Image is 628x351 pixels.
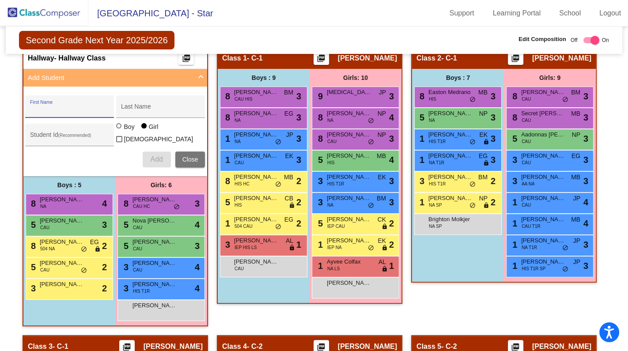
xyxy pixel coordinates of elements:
[181,54,191,66] mat-icon: picture_as_pdf
[296,217,301,230] span: 2
[296,90,301,103] span: 3
[102,239,107,253] span: 2
[132,216,177,225] span: Nova [PERSON_NAME]
[175,151,205,167] button: Close
[234,173,278,181] span: [PERSON_NAME]
[223,91,230,101] span: 8
[510,155,517,165] span: 3
[417,176,424,186] span: 3
[235,223,253,230] span: 504 CAU
[195,239,200,253] span: 3
[510,54,521,66] mat-icon: picture_as_pdf
[40,216,84,225] span: [PERSON_NAME]
[378,236,386,245] span: EK
[572,130,580,140] span: NP
[428,194,473,203] span: [PERSON_NAME]
[275,139,281,146] span: do_not_disturb_alt
[19,31,174,49] span: Second Grade Next Year 2025/2026
[486,6,548,20] a: Learning Portal
[510,261,517,271] span: 1
[378,215,386,224] span: CK
[377,194,386,203] span: BM
[469,202,476,209] span: do_not_disturb_alt
[132,280,177,289] span: [PERSON_NAME]
[132,195,177,204] span: [PERSON_NAME]
[235,159,244,166] span: CAU
[286,130,293,140] span: JP
[81,267,87,274] span: do_not_disturb_alt
[389,196,394,209] span: 3
[40,238,84,246] span: [PERSON_NAME]
[522,202,531,208] span: CAU
[368,202,374,209] span: do_not_disturb_alt
[234,194,278,203] span: [PERSON_NAME]
[275,223,281,230] span: do_not_disturb_alt
[223,219,230,228] span: 1
[102,218,107,231] span: 3
[133,288,150,294] span: HIS T1R
[469,181,476,188] span: do_not_disturb_alt
[327,151,371,160] span: [PERSON_NAME] [PERSON_NAME]
[562,245,568,252] span: do_not_disturb_alt
[40,195,84,204] span: [PERSON_NAME]
[23,69,207,87] mat-expansion-panel-header: Add Student
[428,173,473,181] span: [PERSON_NAME]
[583,111,588,124] span: 3
[284,109,293,118] span: EG
[132,238,177,246] span: [PERSON_NAME]
[491,111,496,124] span: 3
[583,238,588,251] span: 3
[479,130,488,140] span: EK
[428,215,473,224] span: Brighton Molkjer
[90,238,99,247] span: EG
[327,215,371,224] span: [PERSON_NAME]
[378,257,386,267] span: AL
[235,181,250,187] span: HIS HC
[81,246,87,253] span: do_not_disturb_alt
[428,130,473,139] span: [PERSON_NAME]
[583,196,588,209] span: 4
[522,117,531,124] span: CAU
[133,267,142,273] span: CAU
[40,245,55,252] span: 504 NA
[378,173,386,182] span: EK
[95,246,101,253] span: lock
[441,342,457,351] span: - C-2
[521,173,565,181] span: [PERSON_NAME]
[571,215,580,224] span: MB
[29,220,36,230] span: 5
[316,176,323,186] span: 3
[286,236,293,245] span: AL
[289,202,295,209] span: lock
[102,282,107,295] span: 2
[571,173,580,182] span: MB
[510,134,517,143] span: 5
[510,240,517,249] span: 1
[521,88,565,97] span: [PERSON_NAME]
[382,266,388,273] span: lock
[222,54,247,63] span: Class 1
[102,197,107,210] span: 4
[429,138,446,145] span: HIS T1R
[133,245,142,252] span: CAU
[28,73,192,83] mat-panel-title: Add Student
[389,111,394,124] span: 4
[30,106,110,113] input: First Name
[443,6,481,20] a: Support
[382,245,388,252] span: lock
[478,173,488,182] span: BM
[121,262,129,272] span: 3
[571,36,578,44] span: Off
[583,153,588,166] span: 3
[124,134,193,144] span: [DEMOGRAPHIC_DATA]
[316,113,323,122] span: 8
[429,117,435,124] span: NA
[316,91,323,101] span: 9
[174,204,180,211] span: do_not_disturb_alt
[327,109,371,118] span: [PERSON_NAME]
[417,155,424,165] span: 1
[368,139,374,146] span: do_not_disturb_alt
[195,260,200,274] span: 4
[378,109,386,118] span: NP
[143,151,171,167] button: Add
